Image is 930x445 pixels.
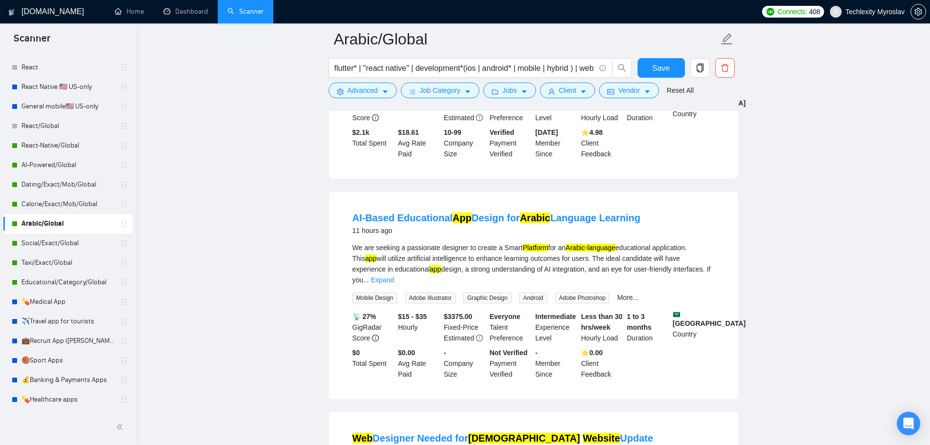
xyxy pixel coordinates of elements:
span: setting [337,88,344,95]
span: Android [519,293,547,303]
b: [GEOGRAPHIC_DATA] [673,311,746,327]
input: Search Freelance Jobs... [334,62,595,74]
a: Reset All [667,85,694,96]
span: setting [911,8,926,16]
div: Payment Verified [488,347,534,380]
span: Connects: [778,6,807,17]
button: barsJob Categorycaret-down [401,83,479,98]
span: holder [120,200,128,208]
a: React Native 🇺🇸 US-only [21,77,114,97]
span: ... [363,276,369,284]
mark: app [430,265,441,273]
span: caret-down [580,88,587,95]
span: exclamation-circle [476,114,483,121]
b: $0.00 [398,349,415,357]
span: holder [120,220,128,228]
a: homeHome [115,7,144,16]
a: 💊Medical App [21,292,114,312]
span: Job Category [420,85,460,96]
span: user [548,88,555,95]
span: Estimated [444,334,474,342]
b: - [444,349,446,357]
div: Duration [625,311,671,343]
a: WebDesigner Needed for[DEMOGRAPHIC_DATA] WebsiteUpdate [352,433,653,444]
a: Expand [371,276,394,284]
b: 📡 27% [352,313,376,320]
div: Hourly Load [579,311,625,343]
a: AI-Powered/Global [21,155,114,175]
span: Graphic Design [463,293,512,303]
span: holder [120,142,128,149]
span: holder [120,318,128,325]
span: Vendor [618,85,640,96]
span: search [613,64,631,72]
span: holder [120,181,128,189]
b: ⭐️ 0.00 [581,349,602,357]
b: $ 3375.00 [444,313,472,320]
img: upwork-logo.png [766,8,774,16]
b: Everyone [490,313,520,320]
button: Save [638,58,685,78]
span: bars [409,88,416,95]
div: 11 hours ago [352,225,641,236]
span: holder [120,64,128,71]
div: Client Feedback [579,347,625,380]
button: delete [715,58,735,78]
span: Estimated [444,114,474,122]
a: More... [617,294,639,301]
b: [DATE] [536,128,558,136]
a: React [21,58,114,77]
span: Mobile Design [352,293,397,303]
span: info-circle [372,335,379,341]
b: $18.61 [398,128,419,136]
a: 💊Healthcare apps [21,390,114,409]
b: $ 2.1k [352,128,370,136]
a: 💰Banking & Payments Apps [21,370,114,390]
span: edit [721,33,733,45]
span: holder [120,122,128,130]
div: Hourly [396,311,442,343]
a: Arabic/Global [21,214,114,233]
button: idcardVendorcaret-down [599,83,659,98]
b: ⭐️ 4.98 [581,128,602,136]
span: info-circle [372,114,379,121]
div: Client Feedback [579,127,625,159]
button: userClientcaret-down [540,83,596,98]
div: Avg Rate Paid [396,127,442,159]
button: copy [690,58,710,78]
span: holder [120,298,128,306]
mark: Arabic-language [566,244,616,252]
span: copy [691,64,709,72]
div: Company Size [442,127,488,159]
mark: Platform [523,244,548,252]
button: folderJobscaret-down [483,83,536,98]
span: holder [120,337,128,345]
span: 408 [809,6,820,17]
a: dashboardDashboard [164,7,208,16]
div: We are seeking a passionate designer to create a Smart for an educational application. This will ... [352,242,715,285]
div: Experience Level [534,311,579,343]
span: holder [120,396,128,403]
span: holder [120,376,128,384]
b: - [536,349,538,357]
span: holder [120,357,128,364]
span: holder [120,239,128,247]
img: 🇸🇦 [673,311,680,318]
span: Client [559,85,577,96]
button: setting [910,4,926,20]
div: Talent Preference [488,311,534,343]
a: searchScanner [227,7,264,16]
b: 10-99 [444,128,461,136]
b: $15 - $35 [398,313,427,320]
a: Calorie/Exact/Mob/Global [21,194,114,214]
span: user [832,8,839,15]
span: Save [652,62,670,74]
span: info-circle [599,65,606,71]
mark: Web [352,433,373,444]
div: GigRadar Score [351,311,396,343]
span: caret-down [644,88,651,95]
span: Advanced [348,85,378,96]
span: caret-down [382,88,389,95]
a: React/Global [21,116,114,136]
span: holder [120,161,128,169]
